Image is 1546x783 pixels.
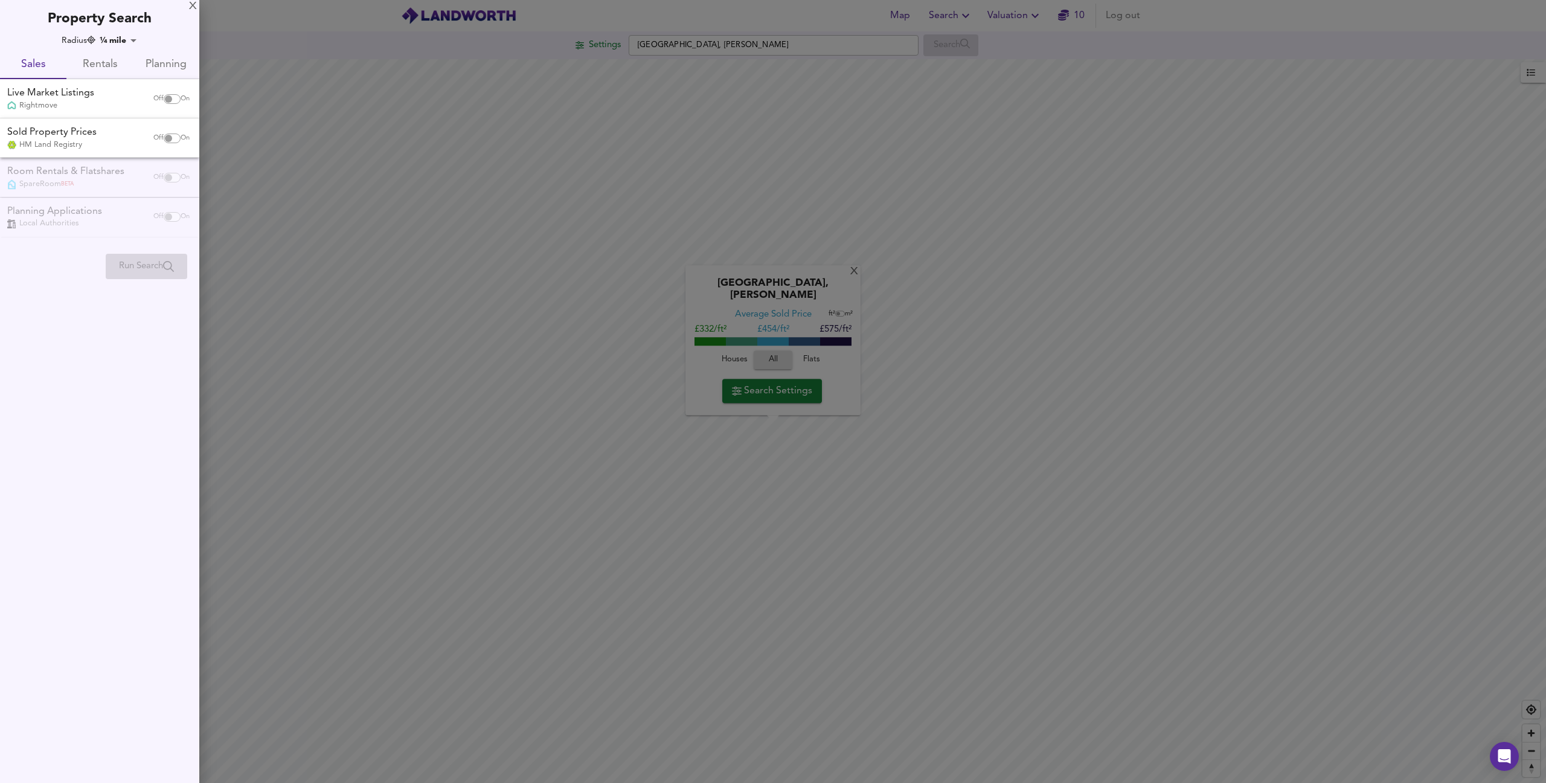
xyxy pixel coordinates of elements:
span: On [181,134,190,143]
span: Sales [7,56,59,74]
div: ¼ mile [96,34,141,47]
span: Off [153,94,164,104]
span: On [181,94,190,104]
span: Off [153,134,164,143]
div: Please enable at least one data source to run a search [106,254,187,279]
span: Rentals [74,56,126,74]
span: Planning [140,56,192,74]
div: Live Market Listings [7,86,94,100]
div: HM Land Registry [7,140,97,150]
div: Open Intercom Messenger [1490,742,1519,771]
div: X [189,2,197,11]
div: Rightmove [7,100,94,111]
img: Rightmove [7,101,16,111]
div: Sold Property Prices [7,126,97,140]
div: Radius [62,34,95,47]
img: Land Registry [7,141,16,149]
